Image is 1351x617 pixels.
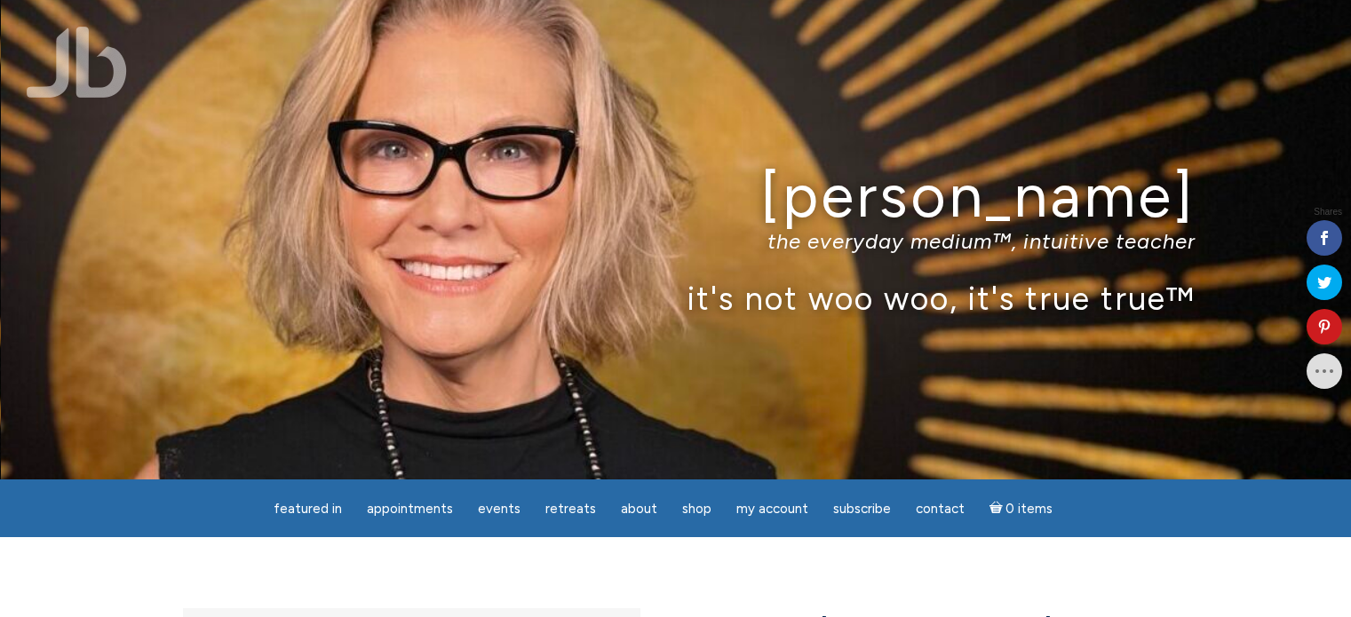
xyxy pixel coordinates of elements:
[478,501,521,517] span: Events
[726,492,819,526] a: My Account
[156,162,1196,229] h1: [PERSON_NAME]
[682,501,711,517] span: Shop
[467,492,531,526] a: Events
[274,501,342,517] span: featured in
[736,501,808,517] span: My Account
[545,501,596,517] span: Retreats
[367,501,453,517] span: Appointments
[156,279,1196,317] p: it's not woo woo, it's true true™
[672,492,722,526] a: Shop
[979,490,1064,526] a: Cart0 items
[610,492,668,526] a: About
[916,501,965,517] span: Contact
[27,27,127,98] img: Jamie Butler. The Everyday Medium
[156,228,1196,254] p: the everyday medium™, intuitive teacher
[621,501,657,517] span: About
[1005,502,1053,516] span: 0 items
[905,492,975,526] a: Contact
[823,492,902,526] a: Subscribe
[989,501,1006,517] i: Cart
[833,501,891,517] span: Subscribe
[1314,208,1342,217] span: Shares
[356,492,464,526] a: Appointments
[535,492,607,526] a: Retreats
[263,492,353,526] a: featured in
